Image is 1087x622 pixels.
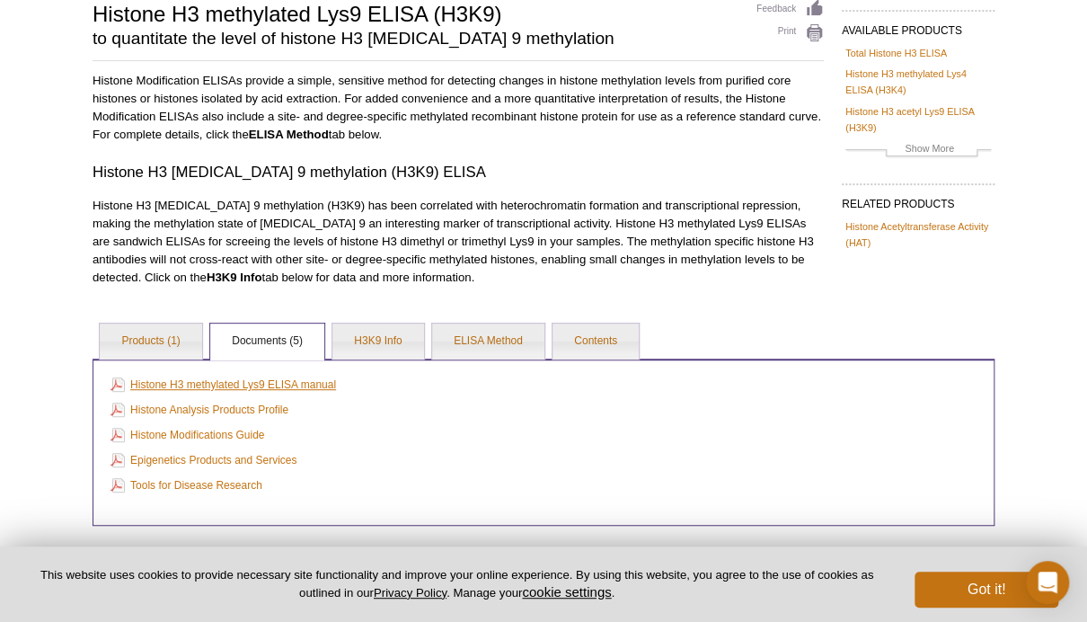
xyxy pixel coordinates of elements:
[207,271,262,284] strong: H3K9 Info
[522,584,611,600] button: cookie settings
[842,10,994,42] h2: AVAILABLE PRODUCTS
[1026,561,1069,604] div: Open Intercom Messenger
[374,586,446,600] a: Privacy Policy
[249,128,329,141] strong: ELISA Method
[110,375,336,395] a: Histone H3 methylated Lys9 ELISA manual
[29,567,885,601] p: This website uses cookies to provide necessary site functionality and improve your online experie...
[845,45,947,61] a: Total Histone H3 ELISA
[915,572,1058,608] button: Got it!
[845,66,991,98] a: Histone H3 methylated Lys4 ELISA (H3K4)
[93,72,824,144] p: Histone Modification ELISAs provide a simple, sensitive method for detecting changes in histone m...
[93,162,824,183] h3: Histone H3 [MEDICAL_DATA] 9 methylation (H3K9) ELISA
[110,475,262,495] a: Tools for Disease Research
[842,183,994,216] h2: RELATED PRODUCTS
[845,218,991,251] a: Histone Acetyltransferase Activity (HAT)
[93,197,824,287] p: Histone H3 [MEDICAL_DATA] 9 methylation (H3K9) has been correlated with heterochromatin formation...
[110,450,296,470] a: Epigenetics Products and Services
[210,324,324,360] a: Documents (5)
[845,103,991,136] a: Histone H3 acetyl Lys9 ELISA (H3K9)
[552,324,639,360] a: Contents
[100,324,201,360] a: Products (1)
[432,324,544,360] a: ELISA Method
[332,324,423,360] a: H3K9 Info
[845,140,991,161] a: Show More
[93,31,738,47] h2: to quantitate the level of histone H3 [MEDICAL_DATA] 9 methylation
[756,23,824,43] a: Print
[110,400,288,420] a: Histone Analysis Products Profile
[110,425,264,445] a: Histone Modifications Guide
